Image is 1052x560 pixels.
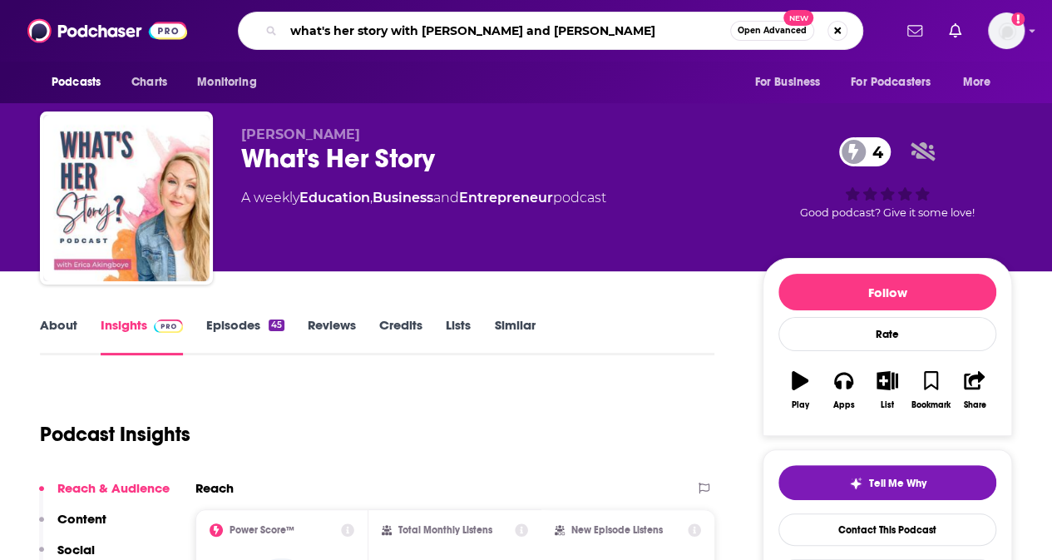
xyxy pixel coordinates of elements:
[778,274,996,310] button: Follow
[238,12,863,50] div: Search podcasts, credits, & more...
[881,400,894,410] div: List
[763,126,1012,230] div: 4Good podcast? Give it some love!
[121,67,177,98] a: Charts
[840,67,955,98] button: open menu
[206,317,284,355] a: Episodes45
[57,511,106,527] p: Content
[154,320,183,333] img: Podchaser Pro
[27,15,187,47] img: Podchaser - Follow, Share and Rate Podcasts
[778,465,996,500] button: tell me why sparkleTell Me Why
[40,317,77,355] a: About
[953,360,996,420] button: Share
[849,477,862,490] img: tell me why sparkle
[754,71,820,94] span: For Business
[1011,12,1025,26] svg: Add a profile image
[185,67,278,98] button: open menu
[446,317,471,355] a: Lists
[963,71,991,94] span: More
[52,71,101,94] span: Podcasts
[988,12,1025,49] img: User Profile
[101,317,183,355] a: InsightsPodchaser Pro
[370,190,373,206] span: ,
[783,10,813,26] span: New
[988,12,1025,49] span: Logged in as PRSuperstar
[39,511,106,542] button: Content
[856,137,891,166] span: 4
[909,360,952,420] button: Bookmark
[241,126,360,142] span: [PERSON_NAME]
[284,17,730,44] input: Search podcasts, credits, & more...
[241,188,606,208] div: A weekly podcast
[57,480,170,496] p: Reach & Audience
[571,524,663,536] h2: New Episode Listens
[911,400,951,410] div: Bookmark
[800,206,975,219] span: Good podcast? Give it some love!
[230,524,294,536] h2: Power Score™
[269,320,284,331] div: 45
[131,71,167,94] span: Charts
[459,190,553,206] a: Entrepreneur
[778,317,996,351] div: Rate
[866,360,909,420] button: List
[851,71,931,94] span: For Podcasters
[43,115,210,281] img: What's Her Story
[433,190,459,206] span: and
[839,137,891,166] a: 4
[822,360,865,420] button: Apps
[942,17,968,45] a: Show notifications dropdown
[494,317,535,355] a: Similar
[40,422,190,447] h1: Podcast Insights
[963,400,985,410] div: Share
[57,542,95,558] p: Social
[988,12,1025,49] button: Show profile menu
[730,21,814,41] button: Open AdvancedNew
[40,67,122,98] button: open menu
[195,480,234,496] h2: Reach
[743,67,841,98] button: open menu
[197,71,256,94] span: Monitoring
[833,400,855,410] div: Apps
[778,513,996,546] a: Contact This Podcast
[738,27,807,35] span: Open Advanced
[951,67,1012,98] button: open menu
[792,400,809,410] div: Play
[373,190,433,206] a: Business
[778,360,822,420] button: Play
[299,190,370,206] a: Education
[901,17,929,45] a: Show notifications dropdown
[869,477,926,490] span: Tell Me Why
[308,317,356,355] a: Reviews
[398,524,492,536] h2: Total Monthly Listens
[39,480,170,511] button: Reach & Audience
[379,317,422,355] a: Credits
